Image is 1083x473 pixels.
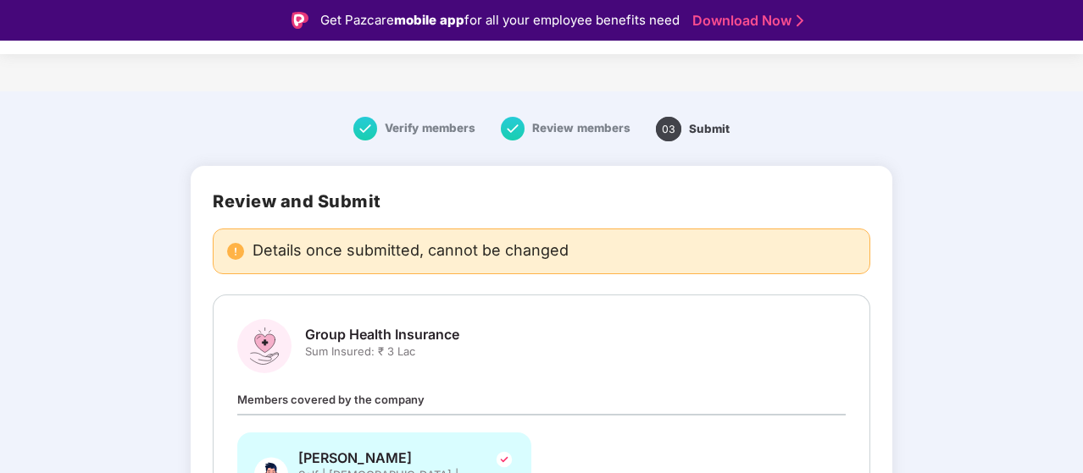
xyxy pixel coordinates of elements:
span: Members covered by the company [237,393,425,406]
span: 03 [656,117,681,141]
h2: Review and Submit [213,191,870,212]
img: svg+xml;base64,PHN2ZyBpZD0iRGFuZ2VyX2FsZXJ0IiBkYXRhLW5hbWU9IkRhbmdlciBhbGVydCIgeG1sbnM9Imh0dHA6Ly... [227,243,244,260]
div: Get Pazcare for all your employee benefits need [320,10,680,30]
img: Stroke [797,12,803,30]
img: svg+xml;base64,PHN2ZyBpZD0iVGljay0yNHgyNCIgeG1sbnM9Imh0dHA6Ly93d3cudzMub3JnLzIwMDAvc3ZnIiB3aWR0aD... [494,449,514,470]
span: [PERSON_NAME] [298,449,485,467]
a: Download Now [692,12,798,30]
img: Logo [292,12,308,29]
img: svg+xml;base64,PHN2ZyB4bWxucz0iaHR0cDovL3d3dy53My5vcmcvMjAwMC9zdmciIHdpZHRoPSIxNiIgaGVpZ2h0PSIxNi... [501,117,525,140]
span: Review members [532,121,630,135]
img: svg+xml;base64,PHN2ZyB4bWxucz0iaHR0cDovL3d3dy53My5vcmcvMjAwMC9zdmciIHdpZHRoPSIxNiIgaGVpZ2h0PSIxNi... [353,117,377,140]
span: Group Health Insurance [305,326,459,344]
strong: mobile app [394,12,464,28]
span: Sum Insured: ₹ 3 Lac [305,344,459,360]
img: svg+xml;base64,PHN2ZyBpZD0iR3JvdXBfSGVhbHRoX0luc3VyYW5jZSIgZGF0YS1uYW1lPSJHcm91cCBIZWFsdGggSW5zdX... [237,319,292,373]
span: Verify members [385,121,475,135]
span: Details once submitted, cannot be changed [253,243,569,260]
span: Submit [689,122,730,135]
